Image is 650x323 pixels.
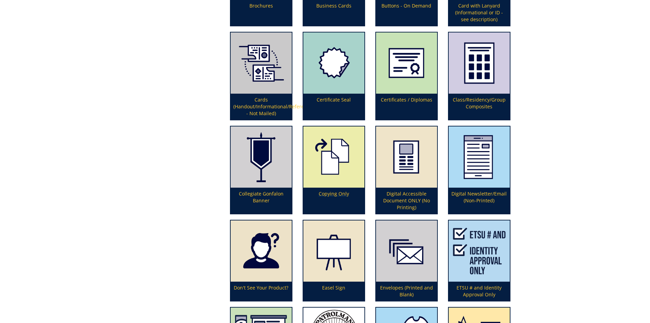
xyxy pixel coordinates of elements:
[449,220,510,301] a: ETSU # and Identity Approval Only
[231,32,292,120] a: Cards (Handout/Informational/Reference - Not Mailed)
[303,188,364,214] p: Copying Only
[231,126,292,214] a: Collegiate Gonfalon Banner
[449,220,510,282] img: etsu%20assignment-617843c1f3e4b8.13589178.png
[449,126,510,188] img: digital-newsletter-594830bb2b9201.48727129.png
[376,32,437,120] a: Certificates / Diplomas
[376,32,437,94] img: certificates--diplomas-5a05f869a6b240.56065883.png
[376,220,437,301] a: Envelopes (Printed and Blank)
[303,126,364,188] img: copying-5a0f03feb07059.94806612.png
[231,220,292,301] a: Don't See Your Product?
[376,94,437,120] p: Certificates / Diplomas
[376,126,437,214] a: Digital Accessible Document ONLY (No Printing)
[449,32,510,120] a: Class/Residency/Group Composites
[449,126,510,214] a: Digital Newsletter/Email (Non-Printed)
[231,94,292,120] p: Cards (Handout/Informational/Reference - Not Mailed)
[376,282,437,301] p: Envelopes (Printed and Blank)
[449,282,510,301] p: ETSU # and Identity Approval Only
[376,126,437,188] img: eflyer-59838ae8965085.60431837.png
[231,126,292,188] img: collegiate-(gonfalon)-banner-59482f3c476cc1.32530966.png
[303,126,364,214] a: Copying Only
[231,188,292,214] p: Collegiate Gonfalon Banner
[303,220,364,301] a: Easel Sign
[449,32,510,94] img: class-composites-59482f17003723.28248747.png
[303,220,364,282] img: easel-sign-5948317bbd7738.25572313.png
[303,94,364,120] p: Certificate Seal
[231,282,292,301] p: Don't See Your Product?
[231,32,292,94] img: index%20reference%20card%20art-5b7c246b46b985.83964793.png
[231,220,292,282] img: dont%20see-5aa6baf09686e9.98073190.png
[449,188,510,214] p: Digital Newsletter/Email (Non-Printed)
[303,32,364,94] img: certificateseal-5a9714020dc3f7.12157616.png
[376,220,437,282] img: envelopes-(bulk-order)-594831b101c519.91017228.png
[449,94,510,120] p: Class/Residency/Group Composites
[376,188,437,214] p: Digital Accessible Document ONLY (No Printing)
[303,32,364,120] a: Certificate Seal
[303,282,364,301] p: Easel Sign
